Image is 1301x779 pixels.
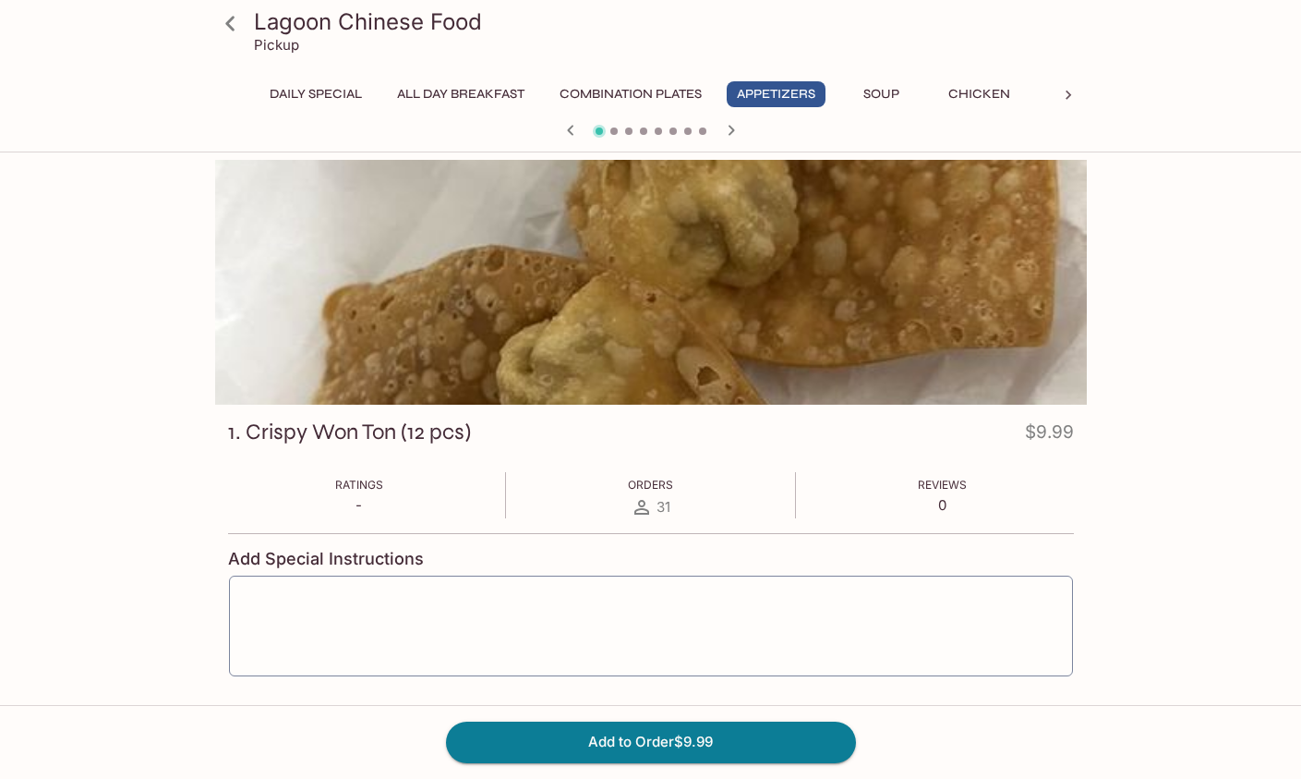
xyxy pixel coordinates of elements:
span: Orders [628,478,673,492]
div: 1. Crispy Won Ton (12 pcs) [215,160,1087,405]
span: 31 [657,498,670,516]
h3: 1. Crispy Won Ton (12 pcs) [228,418,471,446]
button: Chicken [938,81,1021,107]
p: 0 [918,496,967,514]
button: Appetizers [727,81,825,107]
span: Reviews [918,478,967,492]
button: Add to Order$9.99 [446,722,856,762]
h3: Lagoon Chinese Food [254,7,1079,36]
p: Pickup [254,36,299,54]
h4: Add Special Instructions [228,549,1074,569]
p: - [335,496,383,514]
h4: $9.99 [1025,418,1074,454]
button: Daily Special [259,81,372,107]
button: All Day Breakfast [387,81,535,107]
button: Beef [1036,81,1119,107]
span: Ratings [335,478,383,492]
button: Combination Plates [549,81,712,107]
button: Soup [840,81,923,107]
